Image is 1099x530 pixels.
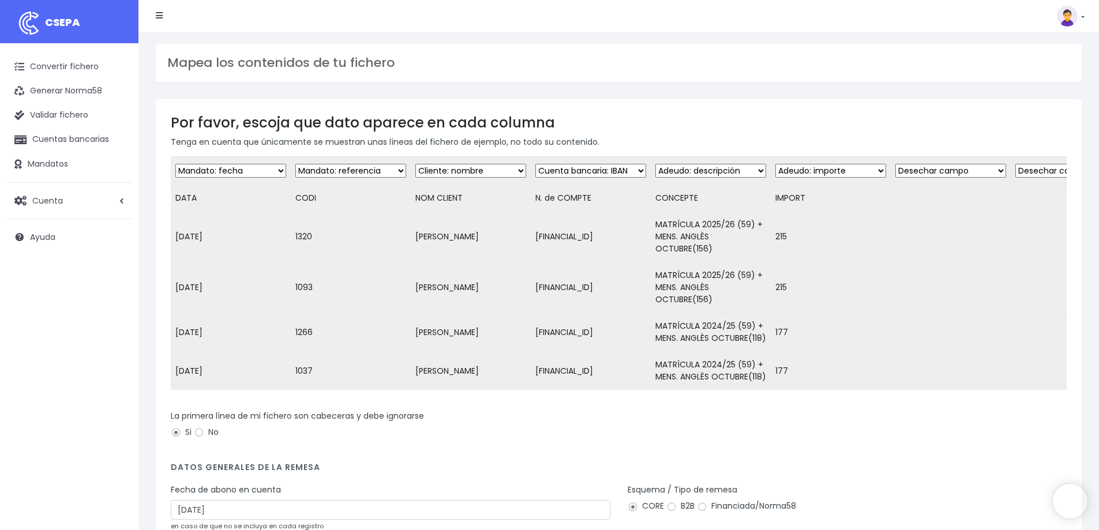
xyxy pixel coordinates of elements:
p: Tenga en cuenta que únicamente se muestran unas líneas del fichero de ejemplo, no todo su contenido. [171,136,1067,148]
td: NOM CLIENT [411,185,531,212]
h3: Por favor, escoja que dato aparece en cada columna [171,114,1067,131]
h4: Datos generales de la remesa [171,463,1067,478]
a: Mandatos [6,152,133,176]
td: MATRÍCULA 2024/25 (59) + MENS. ANGLÈS OCTUBRE(118) [651,313,771,352]
td: CONCEPTE [651,185,771,212]
label: Fecha de abono en cuenta [171,484,281,496]
a: Ayuda [6,225,133,249]
td: [DATE] [171,313,291,352]
label: B2B [666,500,695,512]
td: [FINANCIAL_ID] [531,262,651,313]
td: IMPORT [771,185,891,212]
span: Ayuda [30,231,55,243]
td: [PERSON_NAME] [411,212,531,262]
img: logo [14,9,43,37]
label: Esquema / Tipo de remesa [628,484,737,496]
label: Si [171,426,192,438]
a: Cuenta [6,189,133,213]
label: Financiada/Norma58 [697,500,796,512]
td: MATRÍCULA 2025/26 (59) + MENS. ANGLÈS OCTUBRE(156) [651,212,771,262]
td: [FINANCIAL_ID] [531,212,651,262]
label: La primera línea de mi fichero son cabeceras y debe ignorarse [171,410,424,422]
td: [FINANCIAL_ID] [531,313,651,352]
td: CODI [291,185,411,212]
td: MATRÍCULA 2024/25 (59) + MENS. ANGLÈS OCTUBRE(118) [651,352,771,390]
span: Cuenta [32,194,63,206]
td: [DATE] [171,262,291,313]
label: CORE [628,500,664,512]
td: 215 [771,262,891,313]
td: [PERSON_NAME] [411,313,531,352]
h3: Mapea los contenidos de tu fichero [167,55,1070,70]
a: Validar fichero [6,103,133,127]
td: [PERSON_NAME] [411,352,531,390]
label: No [194,426,219,438]
img: profile [1057,6,1078,27]
td: [DATE] [171,212,291,262]
td: 215 [771,212,891,262]
td: [DATE] [171,352,291,390]
td: 1266 [291,313,411,352]
td: 177 [771,313,891,352]
td: 1320 [291,212,411,262]
td: MATRÍCULA 2025/26 (59) + MENS. ANGLÈS OCTUBRE(156) [651,262,771,313]
td: [FINANCIAL_ID] [531,352,651,390]
td: 1093 [291,262,411,313]
td: DATA [171,185,291,212]
a: Cuentas bancarias [6,127,133,152]
a: Generar Norma58 [6,79,133,103]
td: [PERSON_NAME] [411,262,531,313]
a: Convertir fichero [6,55,133,79]
span: CSEPA [45,15,80,29]
td: N. de COMPTE [531,185,651,212]
td: 1037 [291,352,411,390]
td: 177 [771,352,891,390]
